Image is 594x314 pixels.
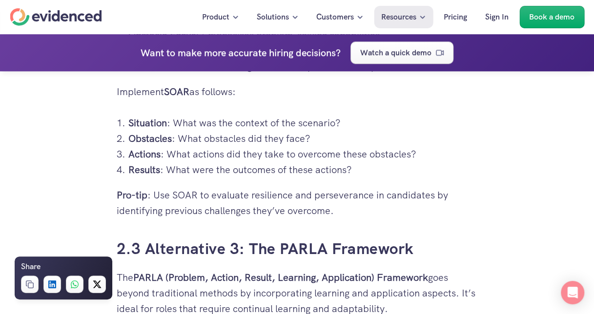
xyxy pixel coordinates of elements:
[436,6,474,28] a: Pricing
[128,115,478,131] p: : What was the context of the scenario?
[128,132,172,145] strong: Obstacles
[561,281,584,304] div: Open Intercom Messenger
[21,260,41,273] h6: Share
[257,11,289,23] p: Solutions
[128,131,478,146] p: : What obstacles did they face?
[128,60,205,73] strong: Detailed Answers
[117,189,147,201] strong: Pro-tip
[128,148,161,160] strong: Actions
[529,11,574,23] p: Book a demo
[128,117,167,129] strong: Situation
[519,6,584,28] a: Book a demo
[164,85,189,98] strong: SOAR
[444,11,467,23] p: Pricing
[117,238,414,259] a: 2.3 Alternative 3: The PARLA Framework
[133,271,428,284] strong: PARLA (Problem, Action, Result, Learning, Application) Framework
[141,45,341,60] h4: Want to make more accurate hiring decisions?
[128,163,160,176] strong: Results
[117,84,478,99] p: Implement as follows:
[350,41,453,64] a: Watch a quick demo
[360,46,431,59] p: Watch a quick demo
[128,162,478,177] p: : What were the outcomes of these actions?
[128,146,478,162] p: : What actions did they take to overcome these obstacles?
[202,11,229,23] p: Product
[485,11,509,23] p: Sign In
[381,11,416,23] p: Resources
[478,6,516,28] a: Sign In
[316,11,354,23] p: Customers
[117,187,478,218] p: : Use SOAR to evaluate resilience and perseverance in candidates by identifying previous challeng...
[10,8,102,26] a: Home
